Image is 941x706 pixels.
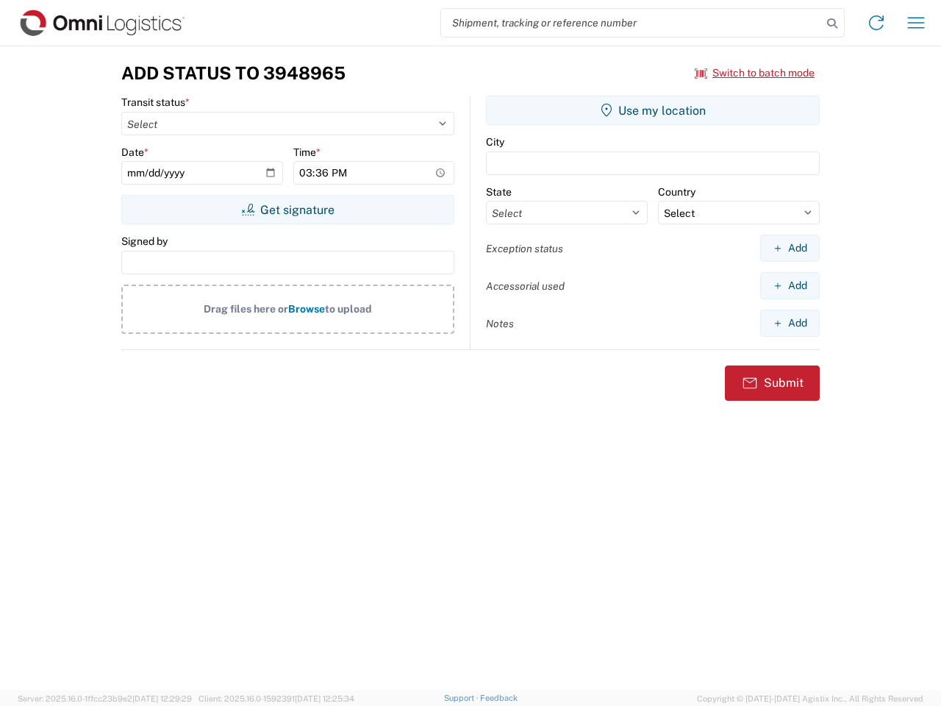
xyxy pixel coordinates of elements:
[760,235,820,262] button: Add
[288,303,325,315] span: Browse
[658,185,695,199] label: Country
[121,195,454,224] button: Get signature
[121,146,149,159] label: Date
[132,694,192,703] span: [DATE] 12:29:29
[198,694,354,703] span: Client: 2025.16.0-1592391
[760,272,820,299] button: Add
[480,693,518,702] a: Feedback
[697,692,923,705] span: Copyright © [DATE]-[DATE] Agistix Inc., All Rights Reserved
[486,185,512,199] label: State
[441,9,822,37] input: Shipment, tracking or reference number
[486,96,820,125] button: Use my location
[760,310,820,337] button: Add
[204,303,288,315] span: Drag files here or
[295,694,354,703] span: [DATE] 12:25:34
[293,146,321,159] label: Time
[121,63,346,84] h3: Add Status to 3948965
[325,303,372,315] span: to upload
[725,366,820,401] button: Submit
[486,279,565,293] label: Accessorial used
[121,96,190,109] label: Transit status
[695,61,815,85] button: Switch to batch mode
[444,693,481,702] a: Support
[121,235,168,248] label: Signed by
[486,317,514,330] label: Notes
[18,694,192,703] span: Server: 2025.16.0-1ffcc23b9e2
[486,242,563,255] label: Exception status
[486,135,504,149] label: City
